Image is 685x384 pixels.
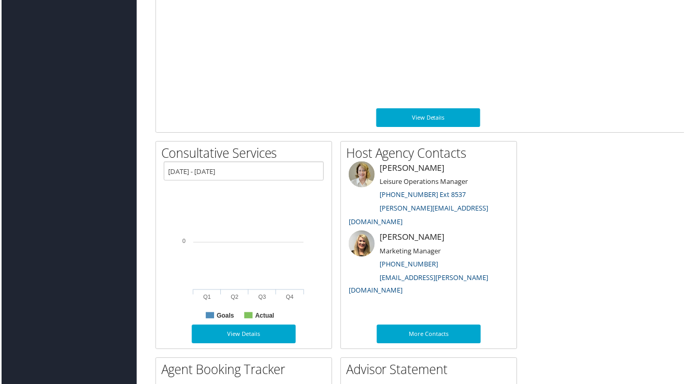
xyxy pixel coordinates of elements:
[160,362,332,380] h2: Agent Booking Tracker
[346,362,517,380] h2: Advisor Statement
[286,295,293,301] text: Q4
[203,295,210,301] text: Q1
[376,109,481,127] a: View Details
[380,247,441,257] small: Marketing Manager
[255,313,274,321] text: Actual
[377,326,481,345] a: More Contacts
[258,295,266,301] text: Q3
[344,231,515,301] li: [PERSON_NAME]
[344,162,515,231] li: [PERSON_NAME]
[191,326,296,345] a: View Details
[182,239,185,245] tspan: 0
[349,204,489,227] a: [PERSON_NAME][EMAIL_ADDRESS][DOMAIN_NAME]
[346,145,517,162] h2: Host Agency Contacts
[349,162,375,188] img: meredith-price.jpg
[216,313,234,321] text: Goals
[380,178,468,187] small: Leisure Operations Manager
[380,260,439,270] a: [PHONE_NUMBER]
[160,145,332,162] h2: Consultative Services
[230,295,238,301] text: Q2
[349,231,375,258] img: ali-moffitt.jpg
[349,274,489,297] a: [EMAIL_ADDRESS][PERSON_NAME][DOMAIN_NAME]
[380,191,466,200] a: [PHONE_NUMBER] Ext 8537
